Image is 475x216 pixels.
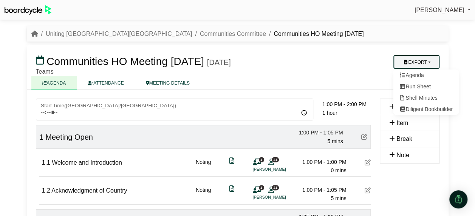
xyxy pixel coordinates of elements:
span: Break [396,136,412,142]
li: Communities HO Meeting [DATE] [266,29,364,39]
span: 1.2 [42,187,50,194]
span: 21 [272,185,279,190]
span: [PERSON_NAME] [415,7,464,13]
span: 21 [272,157,279,162]
a: Agenda [393,69,459,81]
span: 1 [39,133,43,141]
button: Export [393,55,439,69]
span: 1.1 [42,159,50,166]
span: Acknowledgment of Country [51,187,127,194]
div: [DATE] [207,58,231,67]
span: 1 hour [322,110,337,116]
a: Communities Committee [200,31,266,37]
li: [PERSON_NAME] [253,194,309,201]
div: 1:00 PM - 1:05 PM [290,128,343,137]
div: Noting [196,158,211,175]
span: Communities HO Meeting [DATE] [46,56,204,67]
span: 0 mins [331,167,346,173]
a: Diligent Bookbuilder [393,103,459,115]
div: 1:00 PM - 1:00 PM [294,158,347,166]
nav: breadcrumb [31,29,364,39]
span: Welcome and Introduction [52,159,122,166]
span: 1 [259,157,264,162]
span: Teams [36,68,54,75]
a: AGENDA [31,76,77,89]
a: MEETING DETAILS [135,76,201,89]
a: [PERSON_NAME] [415,5,470,15]
img: BoardcycleBlackGreen-aaafeed430059cb809a45853b8cf6d952af9d84e6e89e1f1685b34bfd5cb7d64.svg [5,5,51,15]
a: Run Sheet [393,81,459,92]
span: Item [396,120,408,126]
li: [PERSON_NAME] [253,166,309,173]
div: 1:00 PM - 1:05 PM [294,186,347,194]
span: 1 [259,185,264,190]
a: Shell Minutes [393,92,459,103]
div: Open Intercom Messenger [449,190,467,208]
a: Uniting [GEOGRAPHIC_DATA][GEOGRAPHIC_DATA] [46,31,192,37]
a: ATTENDANCE [77,76,135,89]
span: 5 mins [327,138,343,144]
div: 1:00 PM - 2:00 PM [322,100,375,108]
div: Noting [196,186,211,203]
span: Meeting Open [45,133,93,141]
span: 5 mins [331,195,346,201]
span: Note [396,152,409,158]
